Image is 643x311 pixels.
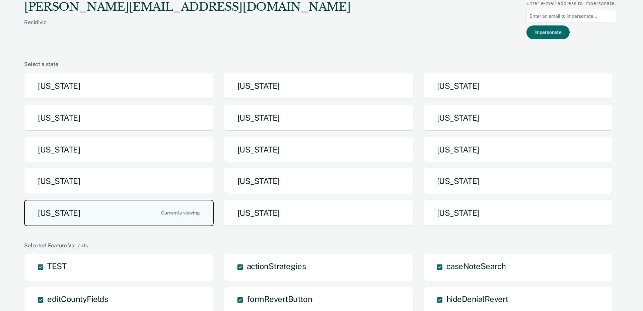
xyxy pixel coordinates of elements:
button: [US_STATE] [224,136,413,163]
button: [US_STATE] [224,73,413,99]
button: [US_STATE] [224,168,413,194]
span: hideDenialRevert [446,294,508,304]
span: TEST [47,261,66,271]
input: Enter an email to impersonate... [526,10,616,23]
div: Recidiviz [24,19,350,36]
button: [US_STATE] [24,105,214,131]
span: caseNoteSearch [446,261,506,271]
button: Impersonate [526,25,570,39]
button: [US_STATE] [24,168,214,194]
span: formRevertButton [247,294,312,304]
button: [US_STATE] [423,136,613,163]
button: [US_STATE] [423,168,613,194]
button: [US_STATE] [24,200,214,226]
span: actionStrategies [247,261,306,271]
button: [US_STATE] [24,136,214,163]
div: Selected Feature Variants [24,242,616,249]
button: [US_STATE] [423,105,613,131]
span: editCountyFields [47,294,108,304]
button: [US_STATE] [423,200,613,226]
button: [US_STATE] [224,200,413,226]
button: [US_STATE] [423,73,613,99]
div: Select a state [24,61,616,67]
button: [US_STATE] [24,73,214,99]
button: [US_STATE] [224,105,413,131]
